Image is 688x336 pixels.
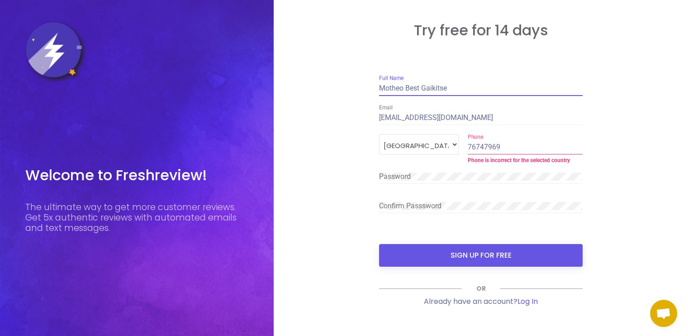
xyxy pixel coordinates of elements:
input: (201) 555-0123 [468,143,583,151]
h3: Try free for 14 days [379,22,583,39]
a: Log In [517,296,538,307]
span: Already have an account? [424,296,538,307]
input: Full Name [379,84,583,92]
strong: Phone is incorrect for the selected country [468,157,570,163]
button: SIGN UP FOR FREE [379,244,583,267]
a: Open chat [650,300,677,327]
h3: Welcome to Freshreview! [25,167,248,184]
h4: The ultimate way to get more customer reviews. Get 5x authentic reviews with automated emails and... [25,202,248,233]
input: Email [379,114,583,122]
